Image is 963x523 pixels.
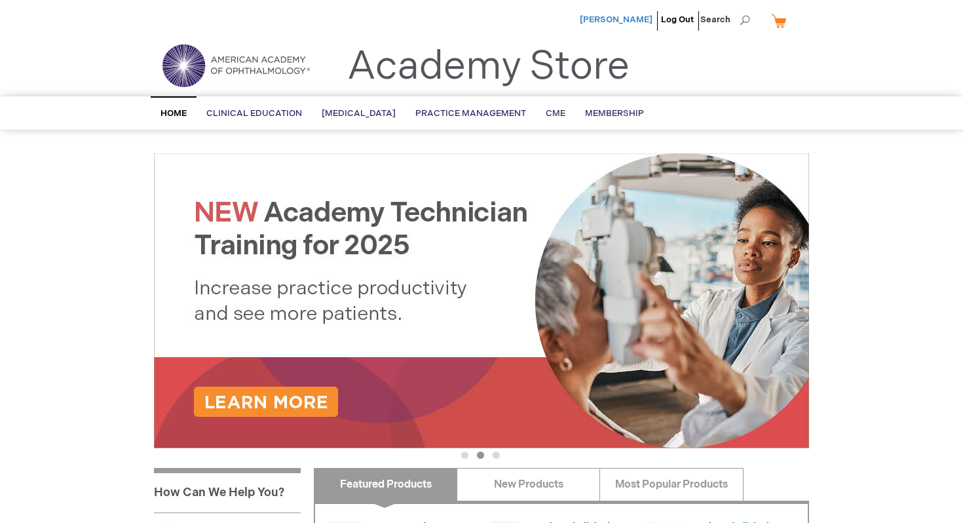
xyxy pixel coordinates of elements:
[160,108,187,119] span: Home
[546,108,565,119] span: CME
[461,452,468,459] button: 1 of 3
[314,468,457,501] a: Featured Products
[700,7,750,33] span: Search
[347,43,630,90] a: Academy Store
[154,468,301,513] h1: How Can We Help You?
[661,14,694,25] a: Log Out
[322,108,396,119] span: [MEDICAL_DATA]
[580,14,652,25] a: [PERSON_NAME]
[415,108,526,119] span: Practice Management
[493,452,500,459] button: 3 of 3
[477,452,484,459] button: 2 of 3
[206,108,302,119] span: Clinical Education
[599,468,743,501] a: Most Popular Products
[585,108,644,119] span: Membership
[457,468,600,501] a: New Products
